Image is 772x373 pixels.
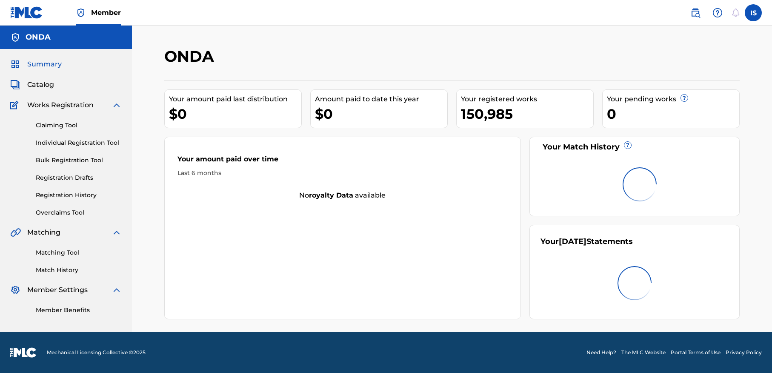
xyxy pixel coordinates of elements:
[26,32,51,42] h5: ONDA
[624,142,631,149] span: ?
[613,262,656,304] img: preloader
[10,59,62,69] a: SummarySummary
[315,104,447,123] div: $0
[671,349,721,356] a: Portal Terms of Use
[10,6,43,19] img: MLC Logo
[112,285,122,295] img: expand
[687,4,704,21] a: Public Search
[10,59,20,69] img: Summary
[690,8,701,18] img: search
[10,285,20,295] img: Member Settings
[745,4,762,21] div: User Menu
[164,47,218,66] h2: ONDA
[10,227,21,238] img: Matching
[27,285,88,295] span: Member Settings
[112,227,122,238] img: expand
[36,121,122,130] a: Claiming Tool
[586,349,616,356] a: Need Help?
[165,190,520,201] div: No available
[27,80,54,90] span: Catalog
[27,100,94,110] span: Works Registration
[36,191,122,200] a: Registration History
[712,8,723,18] img: help
[177,169,508,178] div: Last 6 months
[36,266,122,275] a: Match History
[681,95,688,101] span: ?
[709,4,726,21] div: Help
[618,163,661,206] img: preloader
[540,141,729,153] div: Your Match History
[10,347,37,358] img: logo
[10,32,20,43] img: Accounts
[726,349,762,356] a: Privacy Policy
[10,80,54,90] a: CatalogCatalog
[729,332,772,373] iframe: Chat Widget
[36,156,122,165] a: Bulk Registration Tool
[461,104,593,123] div: 150,985
[731,9,740,17] div: Notifications
[10,100,21,110] img: Works Registration
[27,59,62,69] span: Summary
[76,8,86,18] img: Top Rightsholder
[47,349,146,356] span: Mechanical Licensing Collective © 2025
[36,138,122,147] a: Individual Registration Tool
[27,227,60,238] span: Matching
[607,94,739,104] div: Your pending works
[36,173,122,182] a: Registration Drafts
[540,236,633,247] div: Your Statements
[461,94,593,104] div: Your registered works
[169,104,301,123] div: $0
[177,154,508,169] div: Your amount paid over time
[36,306,122,315] a: Member Benefits
[309,191,353,199] strong: royalty data
[169,94,301,104] div: Your amount paid last distribution
[559,237,586,246] span: [DATE]
[315,94,447,104] div: Amount paid to date this year
[10,80,20,90] img: Catalog
[112,100,122,110] img: expand
[91,8,121,17] span: Member
[607,104,739,123] div: 0
[36,208,122,217] a: Overclaims Tool
[621,349,666,356] a: The MLC Website
[36,248,122,257] a: Matching Tool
